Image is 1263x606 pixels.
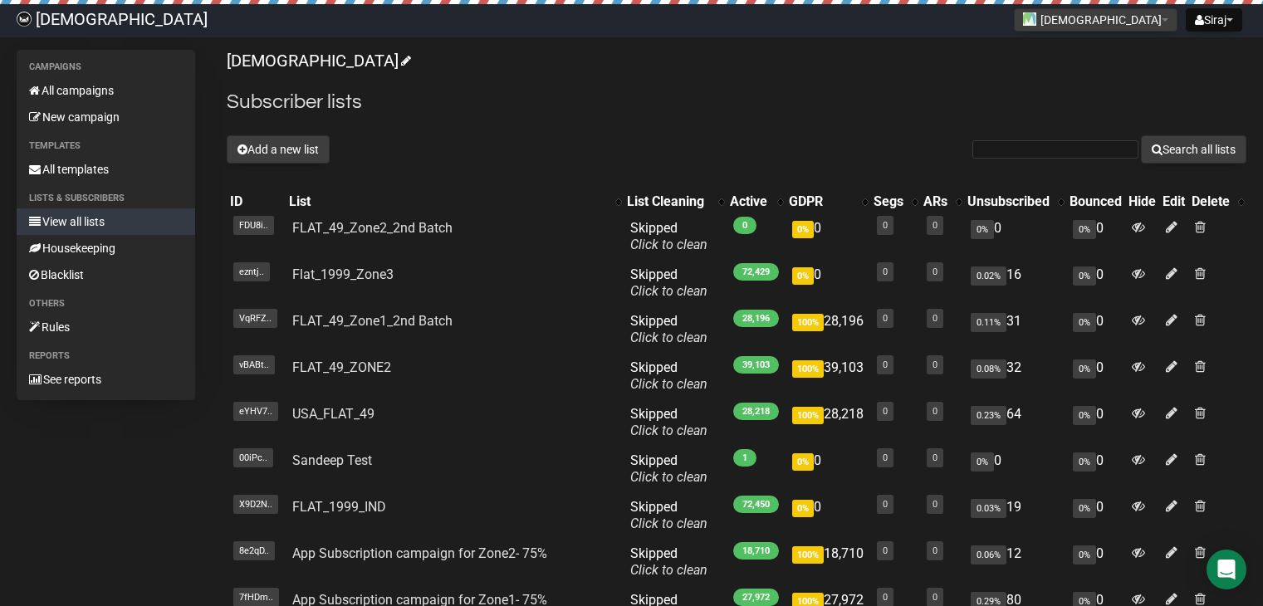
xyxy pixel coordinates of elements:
a: All campaigns [17,77,195,104]
span: 0.08% [971,359,1006,379]
a: USA_FLAT_49 [292,406,374,422]
a: [DEMOGRAPHIC_DATA] [227,51,409,71]
a: 0 [883,406,888,417]
a: 0 [883,313,888,324]
a: 0 [883,359,888,370]
span: Skipped [630,359,707,392]
span: 72,450 [733,496,779,513]
span: 0% [792,500,814,517]
td: 28,218 [786,399,870,446]
a: 0 [933,545,937,556]
li: Others [17,294,195,314]
a: New campaign [17,104,195,130]
a: Click to clean [630,237,707,252]
span: 0% [792,453,814,471]
span: X9D2N.. [233,495,278,514]
span: 100% [792,360,824,378]
td: 16 [964,260,1066,306]
a: Click to clean [630,330,707,345]
span: 0.11% [971,313,1006,332]
td: 0 [964,446,1066,492]
a: Click to clean [630,283,707,299]
a: 0 [883,452,888,463]
span: Skipped [630,545,707,578]
span: 0% [1073,499,1096,518]
span: 8e2qD.. [233,541,275,560]
h2: Subscriber lists [227,87,1246,117]
td: 19 [964,492,1066,539]
td: 0 [964,213,1066,260]
span: 0% [1073,406,1096,425]
span: ezntj.. [233,262,270,281]
span: vBABt.. [233,355,275,374]
th: Delete: No sort applied, activate to apply an ascending sort [1188,190,1246,213]
span: Skipped [630,452,707,485]
a: 0 [933,499,937,510]
a: Click to clean [630,376,707,392]
span: 18,710 [733,542,779,560]
th: ID: No sort applied, sorting is disabled [227,190,286,213]
span: 0% [1073,359,1096,379]
a: FLAT_49_ZONE2 [292,359,391,375]
div: Segs [874,193,903,210]
td: 12 [964,539,1066,585]
span: Skipped [630,499,707,531]
td: 0 [786,213,870,260]
span: 28,218 [733,403,779,420]
div: Unsubscribed [967,193,1050,210]
span: Skipped [630,266,707,299]
a: Housekeeping [17,235,195,261]
span: 0.06% [971,545,1006,564]
a: Sandeep Test [292,452,372,468]
span: 0 [733,217,756,234]
div: ARs [923,193,947,210]
a: 0 [933,592,937,603]
div: Bounced [1070,193,1122,210]
span: 27,972 [733,589,779,606]
div: List [289,193,607,210]
span: 1 [733,449,756,467]
a: 0 [933,452,937,463]
img: 1.jpg [1023,12,1036,26]
div: Delete [1192,193,1230,210]
span: 0% [971,452,994,472]
a: All templates [17,156,195,183]
td: 0 [1066,353,1125,399]
a: App Subscription campaign for Zone2- 75% [292,545,547,561]
div: Open Intercom Messenger [1207,550,1246,589]
th: GDPR: No sort applied, activate to apply an ascending sort [786,190,870,213]
th: Hide: No sort applied, sorting is disabled [1125,190,1159,213]
span: Skipped [630,313,707,345]
span: Skipped [630,220,707,252]
a: Click to clean [630,516,707,531]
span: 100% [792,314,824,331]
span: 0.23% [971,406,1006,425]
span: 0% [792,267,814,285]
a: 0 [883,499,888,510]
div: ID [230,193,282,210]
a: 0 [883,592,888,603]
td: 0 [1066,539,1125,585]
a: Click to clean [630,469,707,485]
th: List Cleaning: No sort applied, activate to apply an ascending sort [624,190,727,213]
a: Rules [17,314,195,340]
a: Click to clean [630,562,707,578]
a: 0 [883,545,888,556]
img: 61ace9317f7fa0068652623cbdd82cc4 [17,12,32,27]
div: Hide [1128,193,1156,210]
a: 0 [933,266,937,277]
li: Lists & subscribers [17,188,195,208]
div: Active [730,193,769,210]
div: GDPR [789,193,854,210]
td: 39,103 [786,353,870,399]
span: 0% [1073,545,1096,564]
a: View all lists [17,208,195,235]
a: Click to clean [630,423,707,438]
span: 0% [1073,452,1096,472]
button: [DEMOGRAPHIC_DATA] [1014,8,1177,32]
td: 0 [1066,492,1125,539]
a: 0 [933,220,937,231]
a: 0 [933,406,937,417]
span: 72,429 [733,263,779,281]
span: 39,103 [733,356,779,374]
